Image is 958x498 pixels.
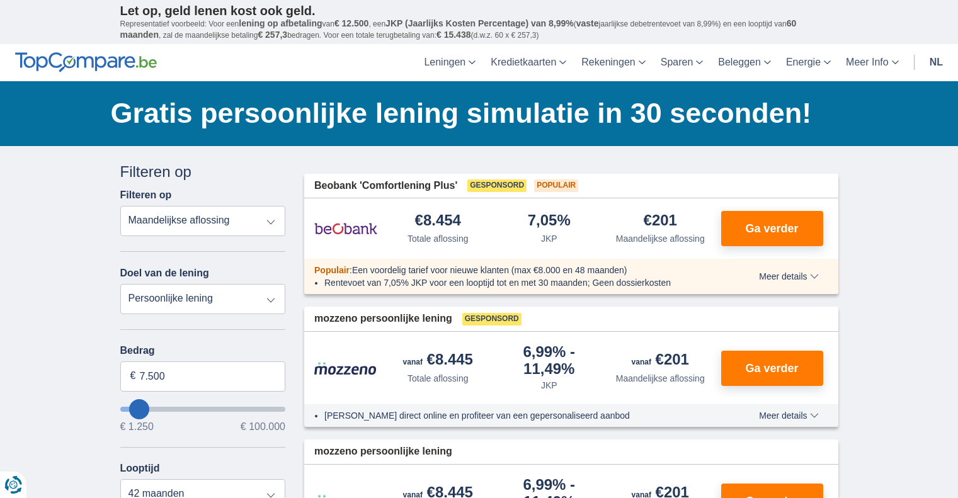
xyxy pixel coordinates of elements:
span: Ga verder [745,223,798,234]
img: TopCompare [15,52,157,72]
button: Meer details [750,410,828,421]
a: Energie [778,44,838,81]
span: vaste [576,18,599,28]
label: Looptijd [120,463,160,474]
li: [PERSON_NAME] direct online en profiteer van een gepersonaliseerd aanbod [324,409,713,422]
span: JKP (Jaarlijks Kosten Percentage) van 8,99% [385,18,574,28]
li: Rentevoet van 7,05% JKP voor een looptijd tot en met 30 maanden; Geen dossierkosten [324,276,713,289]
span: € [130,369,136,383]
span: Gesponsord [462,313,522,325]
span: Populair [314,265,350,275]
div: Totale aflossing [408,232,469,245]
a: Rekeningen [574,44,653,81]
span: Meer details [759,272,818,281]
a: Beleggen [710,44,778,81]
div: Maandelijkse aflossing [616,372,705,385]
label: Bedrag [120,345,286,356]
div: €201 [644,213,677,230]
h1: Gratis persoonlijke lening simulatie in 30 seconden! [111,94,838,133]
p: Representatief voorbeeld: Voor een van , een ( jaarlijkse debetrentevoet van 8,99%) en een loopti... [120,18,838,41]
p: Let op, geld lenen kost ook geld. [120,3,838,18]
span: € 1.250 [120,422,154,432]
button: Ga verder [721,211,823,246]
div: €8.454 [415,213,461,230]
span: € 100.000 [241,422,285,432]
span: Beobank 'Comfortlening Plus' [314,179,457,193]
a: Kredietkaarten [483,44,574,81]
span: Gesponsord [467,179,527,192]
span: € 257,3 [258,30,287,40]
label: Filteren op [120,190,172,201]
a: Meer Info [838,44,906,81]
span: € 12.500 [334,18,369,28]
span: mozzeno persoonlijke lening [314,444,452,459]
span: Meer details [759,411,818,420]
div: 6,99% [499,344,600,376]
div: JKP [541,232,557,245]
div: Totale aflossing [408,372,469,385]
div: €201 [632,352,689,370]
div: Maandelijkse aflossing [616,232,705,245]
span: 60 maanden [120,18,797,40]
input: wantToBorrow [120,407,286,412]
button: Ga verder [721,351,823,386]
a: Leningen [416,44,483,81]
button: Meer details [750,271,828,281]
span: mozzeno persoonlijke lening [314,312,452,326]
a: Sparen [653,44,711,81]
div: €8.445 [403,352,473,370]
div: : [304,264,723,276]
span: lening op afbetaling [239,18,322,28]
a: nl [922,44,950,81]
div: JKP [541,379,557,392]
span: Ga verder [745,363,798,374]
span: € 15.438 [436,30,471,40]
span: Een voordelig tarief voor nieuwe klanten (max €8.000 en 48 maanden) [352,265,627,275]
span: Populair [534,179,578,192]
label: Doel van de lening [120,268,209,279]
img: product.pl.alt Mozzeno [314,361,377,375]
div: Filteren op [120,161,286,183]
img: product.pl.alt Beobank [314,213,377,244]
div: 7,05% [528,213,571,230]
